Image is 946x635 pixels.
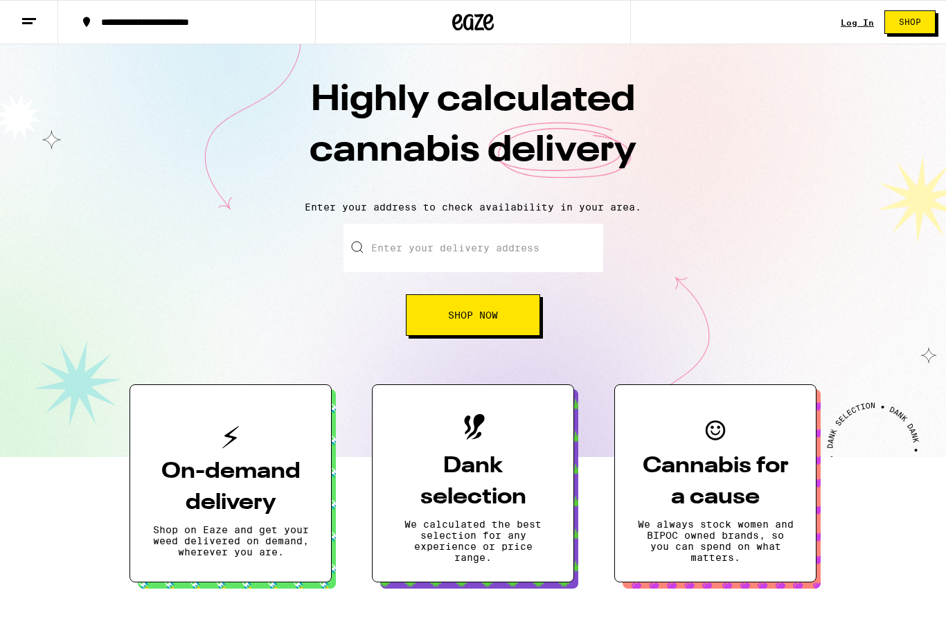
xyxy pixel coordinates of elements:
button: Cannabis for a causeWe always stock women and BIPOC owned brands, so you can spend on what matters. [614,384,816,582]
span: Shop Now [448,310,498,320]
button: Shop [884,10,936,34]
h3: On-demand delivery [152,456,309,519]
button: On-demand deliveryShop on Eaze and get your weed delivered on demand, wherever you are. [130,384,332,582]
p: Enter your address to check availability in your area. [14,202,932,213]
a: Log In [841,18,874,27]
button: Shop Now [406,294,540,336]
p: We calculated the best selection for any experience or price range. [395,519,551,563]
h1: Highly calculated cannabis delivery [231,75,715,190]
p: We always stock women and BIPOC owned brands, so you can spend on what matters. [637,519,794,563]
input: Enter your delivery address [343,224,603,272]
h3: Cannabis for a cause [637,451,794,513]
a: Shop [874,10,946,34]
h3: Dank selection [395,451,551,513]
p: Shop on Eaze and get your weed delivered on demand, wherever you are. [152,524,309,557]
span: Shop [899,18,921,26]
button: Dank selectionWe calculated the best selection for any experience or price range. [372,384,574,582]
